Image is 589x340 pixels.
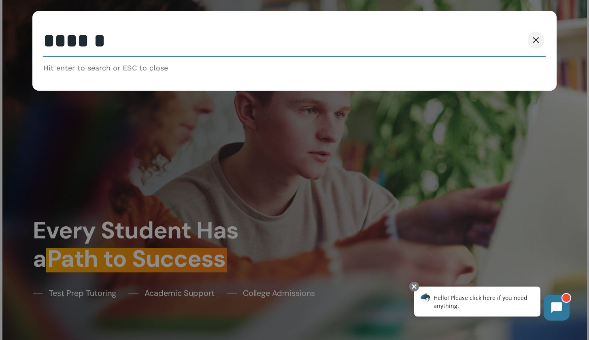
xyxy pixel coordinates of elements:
[43,26,546,57] input: Search
[145,287,215,299] span: Academic Support
[46,243,227,274] em: Path to Success
[243,287,315,299] span: College Admissions
[43,63,168,73] span: Hit enter to search or ESC to close
[49,287,116,299] span: Test Prep Tutoring
[33,287,116,299] a: Test Prep Tutoring
[227,287,315,299] a: College Admissions
[406,280,578,329] iframe: Chatbot
[128,287,215,299] a: Academic Support
[33,217,289,273] h1: Every Student Has a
